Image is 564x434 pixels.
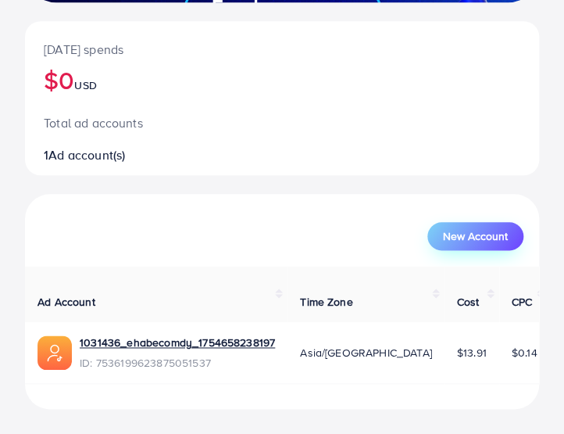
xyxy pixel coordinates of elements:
span: CPC [512,294,532,310]
h2: 1 [44,148,520,163]
span: ID: 7536199623875051537 [80,355,275,371]
span: Ad account(s) [48,146,125,163]
span: $0.14 [512,345,537,360]
p: Total ad accounts [44,113,520,132]
a: 1031436_ehabecomdy_1754658238197 [80,335,275,350]
p: [DATE] spends [44,40,520,59]
button: New Account [427,222,523,250]
img: ic-ads-acc.e4c84228.svg [37,335,72,370]
span: Cost [457,294,480,310]
h2: $0 [44,65,520,95]
span: USD [74,77,96,93]
span: Asia/[GEOGRAPHIC_DATA] [300,345,432,360]
span: Ad Account [37,294,95,310]
span: $13.91 [457,345,487,360]
span: New Account [443,231,508,242]
iframe: Chat [498,364,552,422]
span: Time Zone [300,294,352,310]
